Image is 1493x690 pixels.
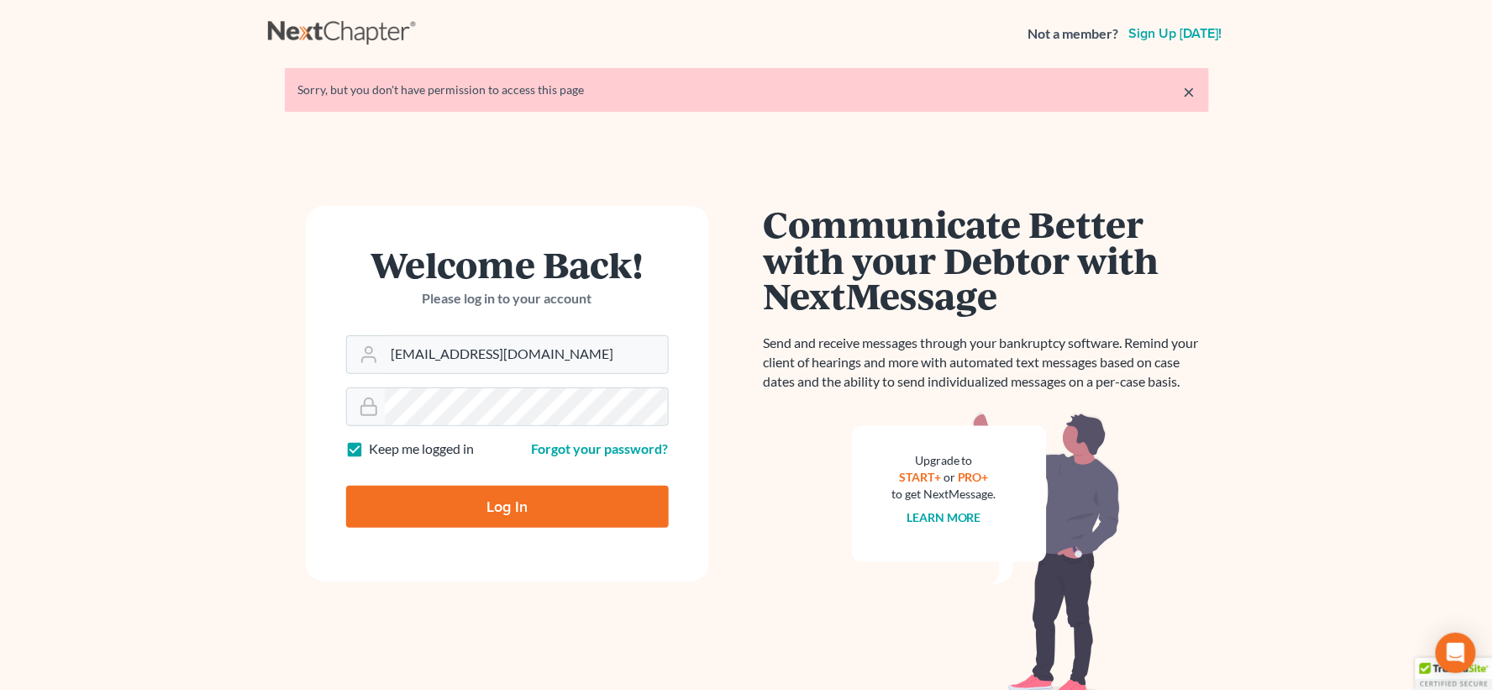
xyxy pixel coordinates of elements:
[1184,82,1196,102] a: ×
[1028,24,1119,44] strong: Not a member?
[385,336,668,373] input: Email Address
[944,470,955,484] span: or
[298,82,1196,98] div: Sorry, but you don't have permission to access this page
[892,486,996,503] div: to get NextMessage.
[907,510,981,524] a: Learn more
[764,206,1209,313] h1: Communicate Better with your Debtor with NextMessage
[1436,633,1476,673] div: Open Intercom Messenger
[899,470,941,484] a: START+
[764,334,1209,392] p: Send and receive messages through your bankruptcy software. Remind your client of hearings and mo...
[346,486,669,528] input: Log In
[532,440,669,456] a: Forgot your password?
[892,452,996,469] div: Upgrade to
[958,470,989,484] a: PRO+
[1416,658,1493,690] div: TrustedSite Certified
[1126,27,1226,40] a: Sign up [DATE]!
[346,289,669,308] p: Please log in to your account
[346,246,669,282] h1: Welcome Back!
[370,440,475,459] label: Keep me logged in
